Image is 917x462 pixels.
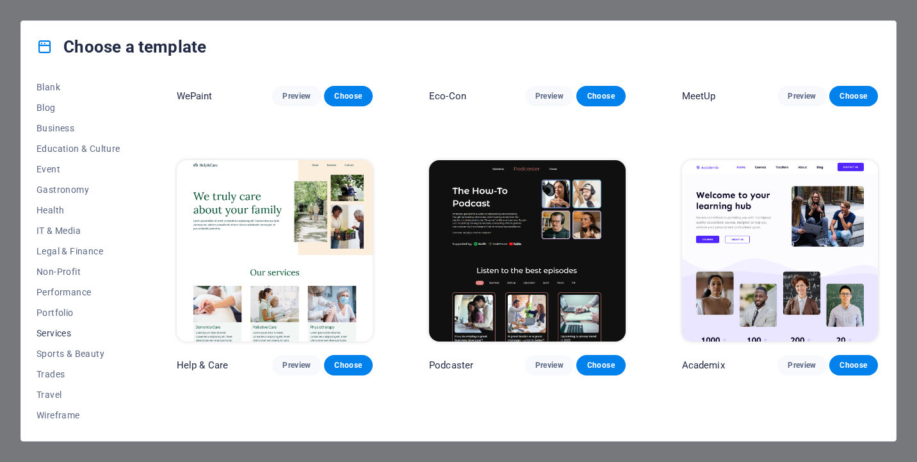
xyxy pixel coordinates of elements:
[37,267,120,277] span: Non-Profit
[37,349,120,359] span: Sports & Beauty
[587,360,615,370] span: Choose
[37,343,120,364] button: Sports & Beauty
[37,185,120,195] span: Gastronomy
[37,179,120,200] button: Gastronomy
[37,97,120,118] button: Blog
[37,220,120,241] button: IT & Media
[37,205,120,215] span: Health
[37,308,120,318] span: Portfolio
[37,82,120,92] span: Blank
[272,86,321,106] button: Preview
[37,246,120,256] span: Legal & Finance
[37,77,120,97] button: Blank
[829,86,878,106] button: Choose
[587,91,615,101] span: Choose
[525,86,574,106] button: Preview
[535,91,564,101] span: Preview
[37,287,120,297] span: Performance
[177,90,213,103] p: WePaint
[429,90,466,103] p: Eco-Con
[37,328,120,338] span: Services
[177,359,229,372] p: Help & Care
[429,359,473,372] p: Podcaster
[324,355,373,375] button: Choose
[37,302,120,323] button: Portfolio
[37,144,120,154] span: Education & Culture
[576,86,625,106] button: Choose
[37,159,120,179] button: Event
[37,103,120,113] span: Blog
[37,261,120,282] button: Non-Profit
[576,355,625,375] button: Choose
[177,160,373,341] img: Help & Care
[37,138,120,159] button: Education & Culture
[829,355,878,375] button: Choose
[37,37,206,57] h4: Choose a template
[37,410,120,420] span: Wireframe
[682,160,878,341] img: Academix
[840,360,868,370] span: Choose
[272,355,321,375] button: Preview
[777,86,826,106] button: Preview
[282,360,311,370] span: Preview
[37,369,120,379] span: Trades
[37,323,120,343] button: Services
[334,91,362,101] span: Choose
[37,384,120,405] button: Travel
[324,86,373,106] button: Choose
[37,164,120,174] span: Event
[682,359,725,372] p: Academix
[37,390,120,400] span: Travel
[37,282,120,302] button: Performance
[535,360,564,370] span: Preview
[840,91,868,101] span: Choose
[37,123,120,133] span: Business
[777,355,826,375] button: Preview
[37,364,120,384] button: Trades
[37,200,120,220] button: Health
[282,91,311,101] span: Preview
[788,91,816,101] span: Preview
[682,90,716,103] p: MeetUp
[788,360,816,370] span: Preview
[37,241,120,261] button: Legal & Finance
[334,360,362,370] span: Choose
[37,118,120,138] button: Business
[429,160,625,341] img: Podcaster
[525,355,574,375] button: Preview
[37,226,120,236] span: IT & Media
[37,405,120,425] button: Wireframe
